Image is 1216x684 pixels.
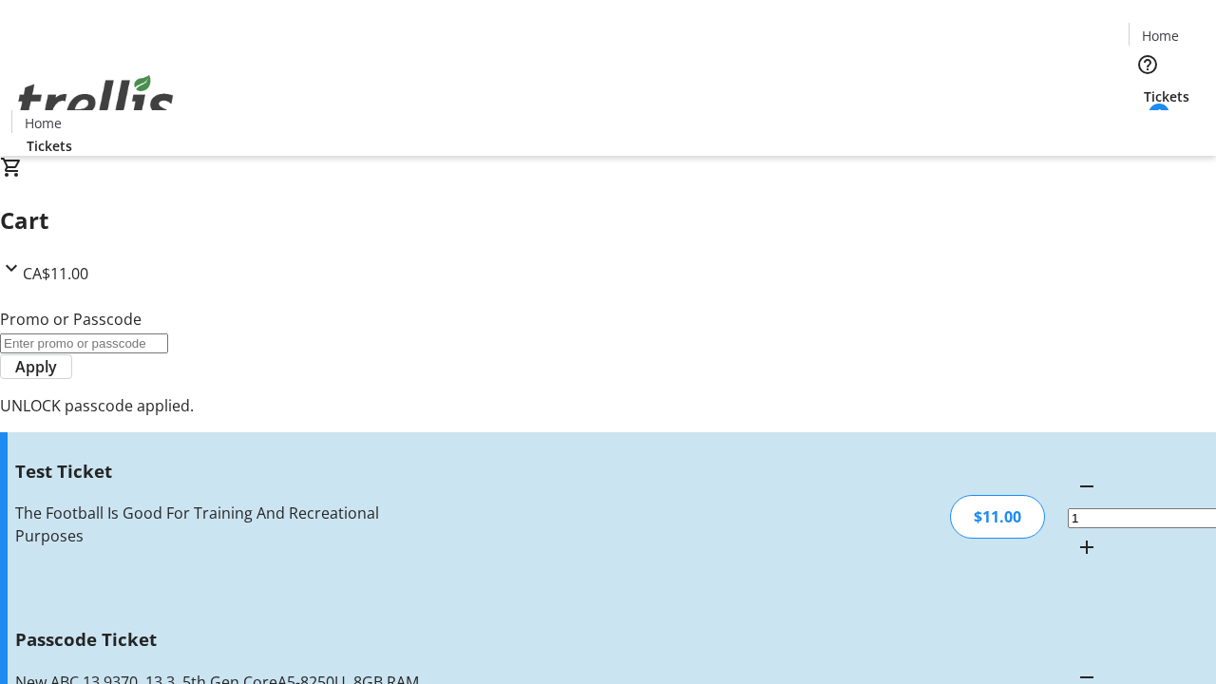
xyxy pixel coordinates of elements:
[25,113,62,133] span: Home
[15,355,57,378] span: Apply
[1142,26,1179,46] span: Home
[27,136,72,156] span: Tickets
[15,626,430,653] h3: Passcode Ticket
[15,458,430,484] h3: Test Ticket
[1130,26,1190,46] a: Home
[1129,46,1167,84] button: Help
[1129,86,1205,106] a: Tickets
[1068,467,1106,505] button: Decrement by one
[1144,86,1189,106] span: Tickets
[950,495,1045,539] div: $11.00
[11,54,180,149] img: Orient E2E Organization PFy9B383RV's Logo
[1129,106,1167,144] button: Cart
[1068,528,1106,566] button: Increment by one
[11,136,87,156] a: Tickets
[23,263,88,284] span: CA$11.00
[15,502,430,547] div: The Football Is Good For Training And Recreational Purposes
[12,113,73,133] a: Home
